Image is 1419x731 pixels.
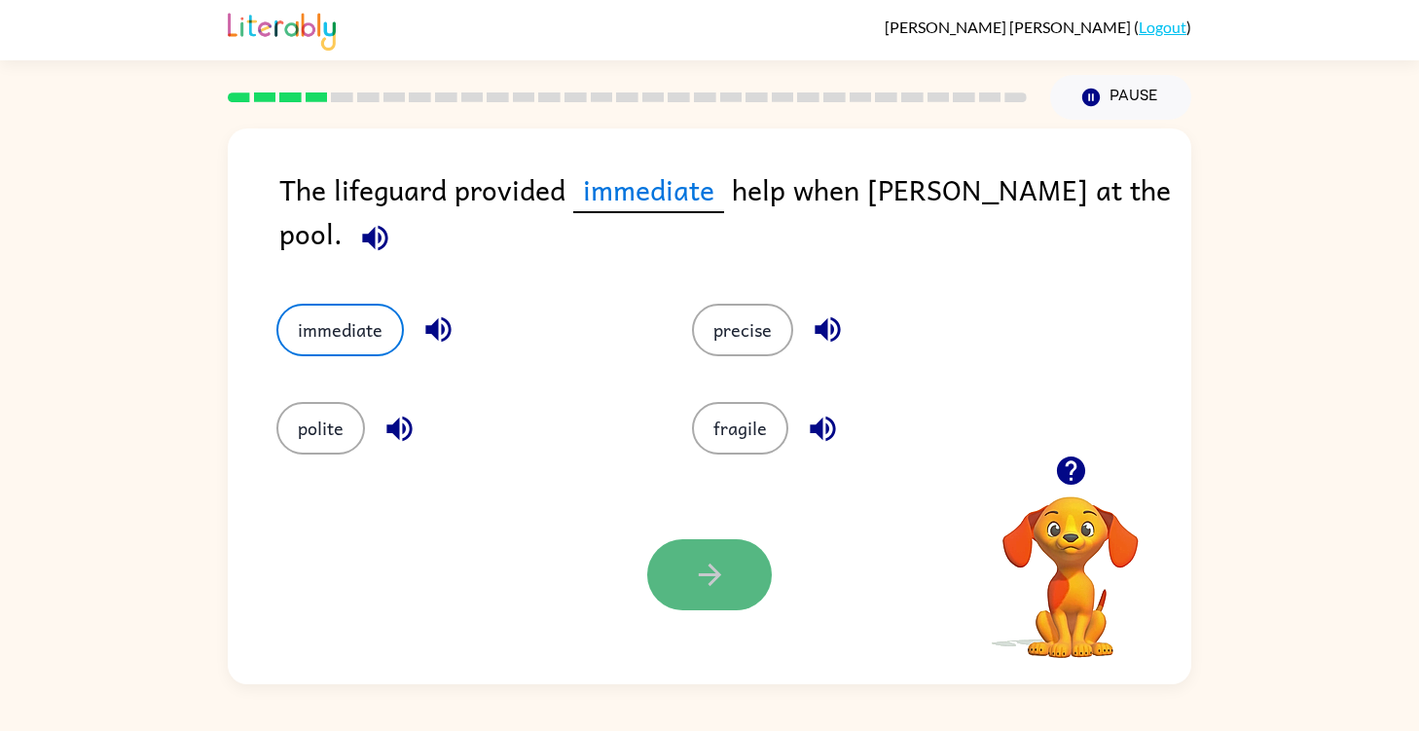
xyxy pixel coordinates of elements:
button: precise [692,304,793,356]
video: Your browser must support playing .mp4 files to use Literably. Please try using another browser. [973,466,1168,661]
button: fragile [692,402,788,455]
span: [PERSON_NAME] [PERSON_NAME] [885,18,1134,36]
div: ( ) [885,18,1191,36]
button: polite [276,402,365,455]
span: immediate [573,167,724,213]
div: The lifeguard provided help when [PERSON_NAME] at the pool. [279,167,1191,265]
a: Logout [1139,18,1186,36]
button: immediate [276,304,404,356]
button: Pause [1050,75,1191,120]
img: Literably [228,8,336,51]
